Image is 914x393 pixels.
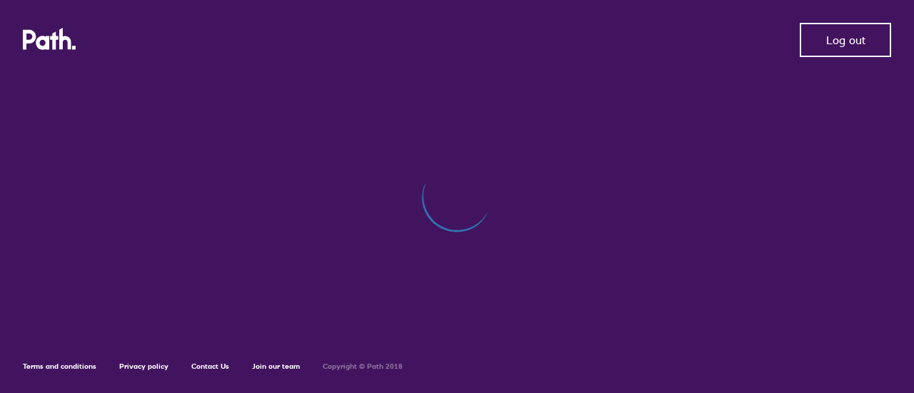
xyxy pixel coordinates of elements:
[191,362,229,371] a: Contact Us
[252,362,300,371] a: Join our team
[800,23,891,57] button: Log out
[826,34,865,46] span: Log out
[119,362,169,371] a: Privacy policy
[323,362,403,371] h6: Copyright © Path 2018
[23,362,96,371] a: Terms and conditions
